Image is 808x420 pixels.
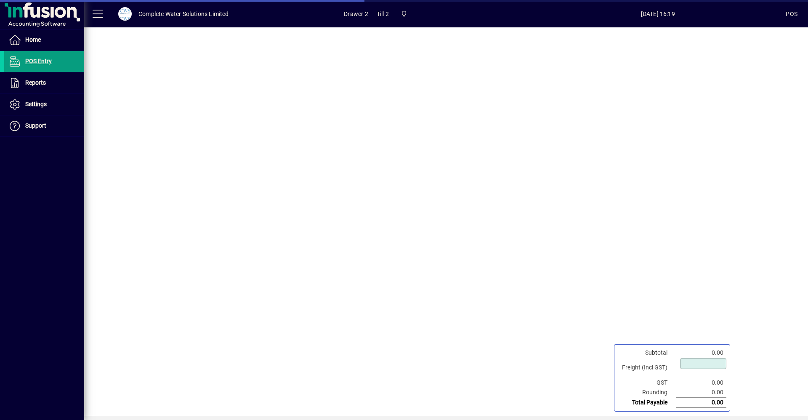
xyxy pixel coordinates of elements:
a: Reports [4,72,84,94]
span: Settings [25,101,47,107]
div: POS [786,7,797,21]
div: Complete Water Solutions Limited [138,7,229,21]
span: Home [25,36,41,43]
td: Rounding [618,388,676,398]
span: Support [25,122,46,129]
td: GST [618,378,676,388]
td: 0.00 [676,388,726,398]
td: 0.00 [676,348,726,358]
span: Drawer 2 [344,7,368,21]
td: 0.00 [676,378,726,388]
td: Total Payable [618,398,676,408]
span: Till 2 [377,7,389,21]
a: Home [4,29,84,51]
span: POS Entry [25,58,52,64]
td: Subtotal [618,348,676,358]
a: Support [4,115,84,136]
span: Reports [25,79,46,86]
span: [DATE] 16:19 [530,7,786,21]
td: 0.00 [676,398,726,408]
td: Freight (Incl GST) [618,358,676,378]
a: Settings [4,94,84,115]
button: Profile [112,6,138,21]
